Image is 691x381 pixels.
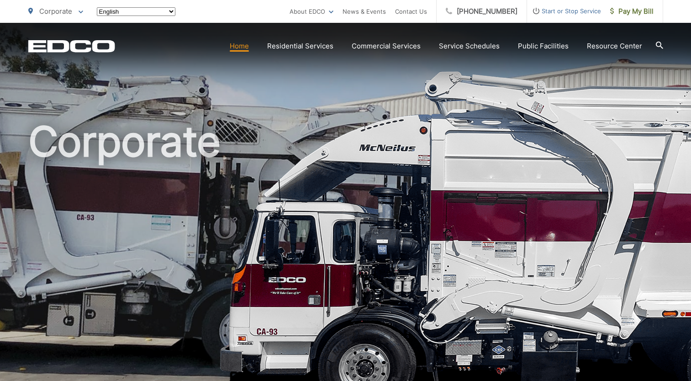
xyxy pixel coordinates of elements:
[28,40,115,53] a: EDCD logo. Return to the homepage.
[97,7,175,16] select: Select a language
[352,41,421,52] a: Commercial Services
[439,41,500,52] a: Service Schedules
[290,6,333,17] a: About EDCO
[518,41,569,52] a: Public Facilities
[267,41,333,52] a: Residential Services
[587,41,642,52] a: Resource Center
[395,6,427,17] a: Contact Us
[230,41,249,52] a: Home
[39,7,72,16] span: Corporate
[343,6,386,17] a: News & Events
[610,6,654,17] span: Pay My Bill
